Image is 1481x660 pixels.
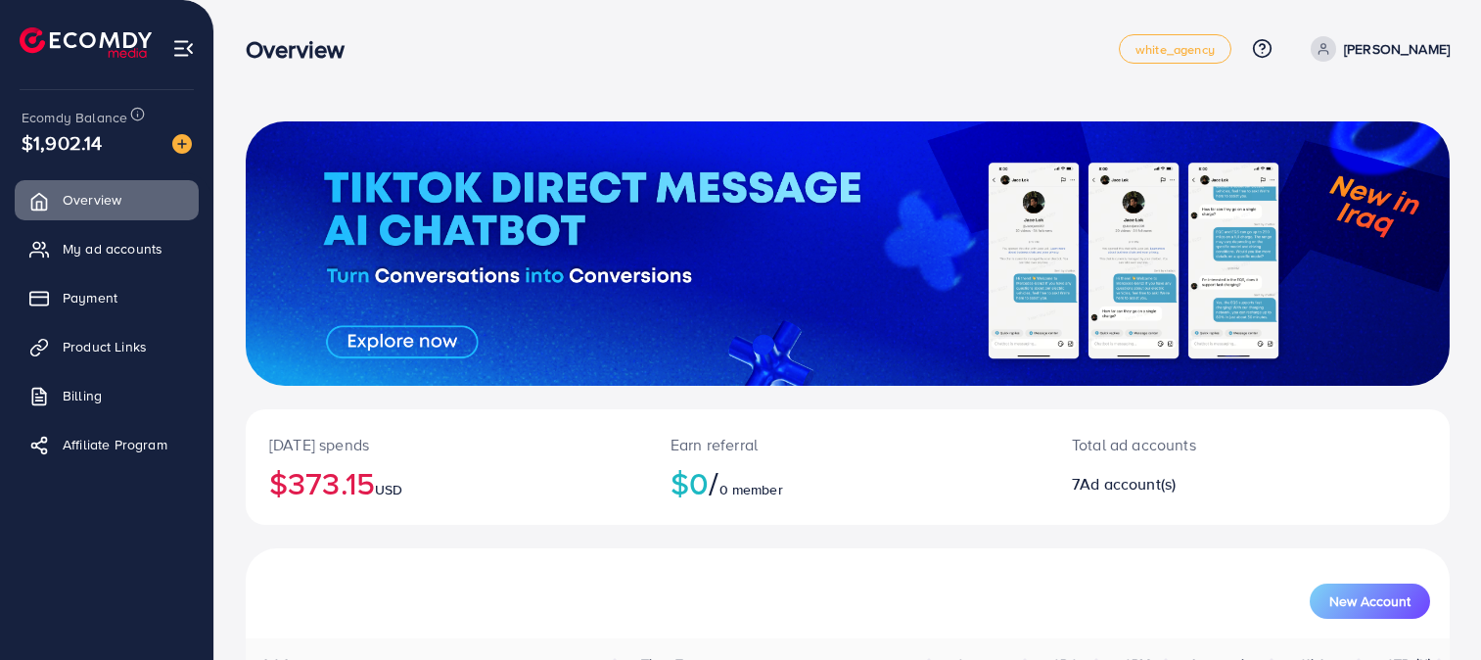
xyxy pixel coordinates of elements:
[15,376,199,415] a: Billing
[63,435,167,454] span: Affiliate Program
[20,27,152,58] img: logo
[1303,36,1450,62] a: [PERSON_NAME]
[375,480,402,499] span: USD
[269,433,624,456] p: [DATE] spends
[1329,594,1411,608] span: New Account
[1072,475,1326,494] h2: 7
[1072,433,1326,456] p: Total ad accounts
[63,337,147,356] span: Product Links
[15,425,199,464] a: Affiliate Program
[1080,473,1176,495] span: Ad account(s)
[1135,43,1215,56] span: white_agency
[15,180,199,219] a: Overview
[172,37,195,60] img: menu
[22,108,127,127] span: Ecomdy Balance
[246,35,360,64] h3: Overview
[1344,37,1450,61] p: [PERSON_NAME]
[1119,34,1231,64] a: white_agency
[63,386,102,405] span: Billing
[269,464,624,501] h2: $373.15
[15,229,199,268] a: My ad accounts
[709,460,718,505] span: /
[63,239,162,259] span: My ad accounts
[1310,584,1430,619] button: New Account
[63,190,121,210] span: Overview
[22,128,102,157] span: $1,902.14
[63,288,117,307] span: Payment
[719,480,783,499] span: 0 member
[172,134,192,154] img: image
[671,433,1025,456] p: Earn referral
[15,327,199,366] a: Product Links
[15,278,199,317] a: Payment
[671,464,1025,501] h2: $0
